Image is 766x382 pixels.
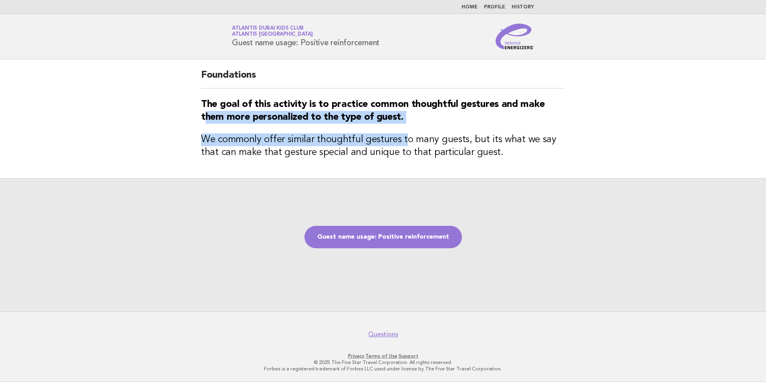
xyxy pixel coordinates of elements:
[484,5,505,10] a: Profile
[232,26,379,47] h1: Guest name usage: Positive reinforcement
[368,330,398,338] a: Questions
[201,69,565,88] h2: Foundations
[138,359,628,366] p: © 2025 The Five Star Travel Corporation. All rights reserved.
[304,226,462,248] a: Guest name usage: Positive reinforcement
[512,5,534,10] a: History
[201,100,544,122] strong: The goal of this activity is to practice common thoughtful gestures and make them more personaliz...
[462,5,478,10] a: Home
[138,366,628,372] p: Forbes is a registered trademark of Forbes LLC used under license by The Five Star Travel Corpora...
[348,353,364,359] a: Privacy
[201,133,565,159] h3: We commonly offer similar thoughtful gestures to many guests, but its what we say that can make t...
[232,32,313,37] span: Atlantis [GEOGRAPHIC_DATA]
[365,353,397,359] a: Terms of Use
[138,353,628,359] p: · ·
[496,24,534,49] img: Service Energizers
[232,26,313,37] a: Atlantis Dubai Kids ClubAtlantis [GEOGRAPHIC_DATA]
[399,353,418,359] a: Support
